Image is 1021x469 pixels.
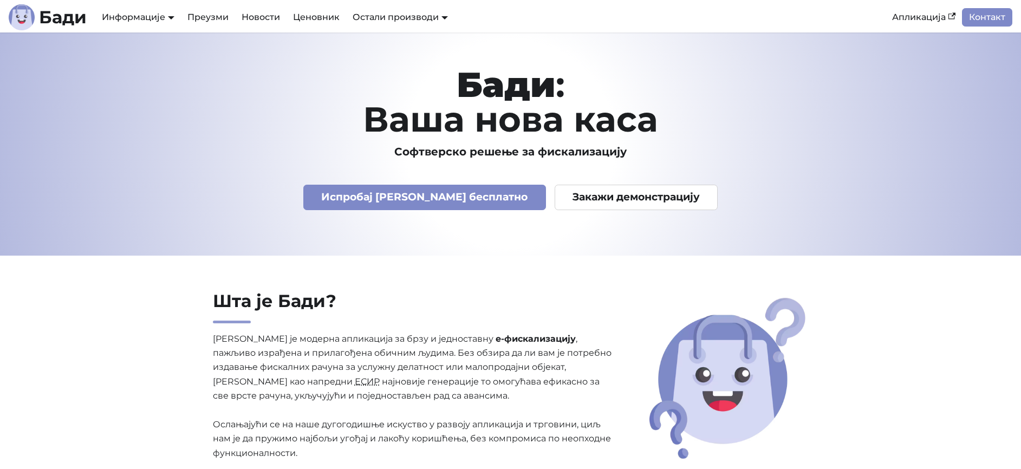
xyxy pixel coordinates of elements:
strong: Бади [457,63,556,106]
img: Лого [9,4,35,30]
img: Шта је Бади? [646,294,809,463]
a: Закажи демонстрацију [555,185,718,210]
b: Бади [39,9,87,26]
a: Новости [235,8,287,27]
a: Контакт [962,8,1012,27]
h3: Софтверско решење за фискализацију [162,145,860,159]
a: Апликација [886,8,962,27]
a: Преузми [181,8,235,27]
a: Ценовник [287,8,346,27]
a: Информације [102,12,174,22]
a: Остали производи [353,12,448,22]
a: ЛогоЛогоБади [9,4,87,30]
abbr: Електронски систем за издавање рачуна [355,376,380,387]
p: [PERSON_NAME] је модерна апликација за брзу и једноставну , пажљиво израђена и прилагођена обични... [213,332,613,461]
h2: Шта је Бади? [213,290,613,323]
strong: е-фискализацију [496,334,576,344]
a: Испробај [PERSON_NAME] бесплатно [303,185,546,210]
h1: : Ваша нова каса [162,67,860,136]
